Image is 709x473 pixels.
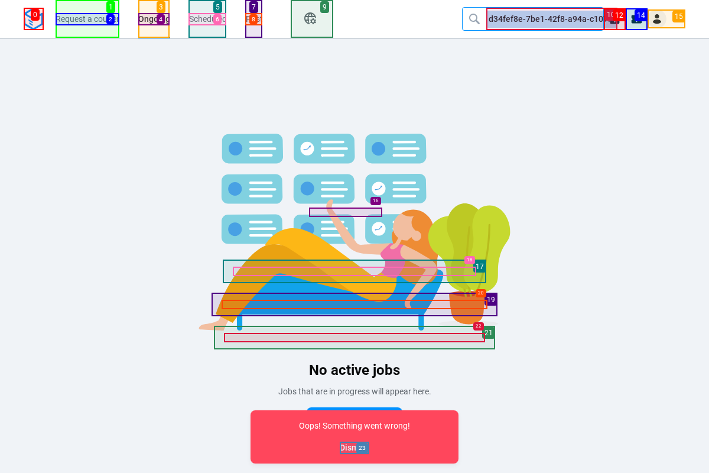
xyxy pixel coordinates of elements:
span: Jobs that are in progress will appear here. [278,387,431,396]
span: Ongoing [138,14,170,24]
div: Oops! Something went wrong! [260,420,449,432]
button: Request a courier [307,407,402,431]
button: Dismiss [340,442,369,454]
img: Blank slate [177,80,532,346]
span: Scheduled [189,14,227,24]
span: Past [246,14,263,24]
span: No active jobs [309,362,400,378]
div: d34fef8e-7be1-42f8-a94a-c10722e6ce66 [486,8,617,30]
img: Logo [24,8,43,31]
img: Client [648,9,666,28]
span: d34fef8e-7be1-42f8-a94a-c10722e6ce66 [486,11,617,28]
span: Request a courier [56,14,119,24]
